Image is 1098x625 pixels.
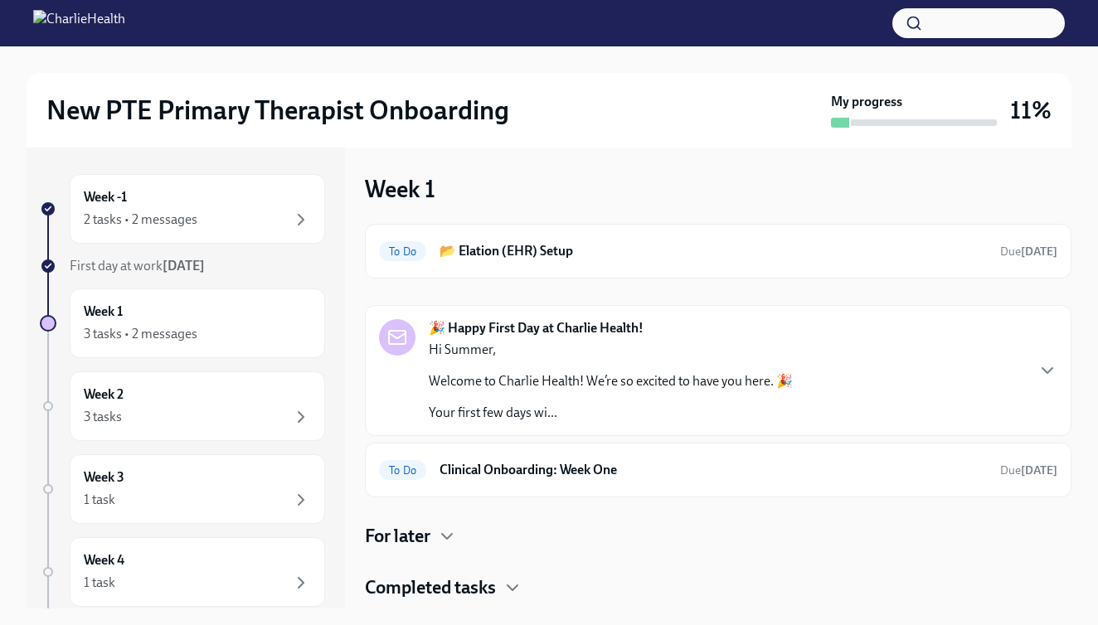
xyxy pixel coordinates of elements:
[429,372,793,390] p: Welcome to Charlie Health! We’re so excited to have you here. 🎉
[163,258,205,274] strong: [DATE]
[365,174,435,204] h3: Week 1
[40,537,325,607] a: Week 41 task
[440,461,987,479] h6: Clinical Onboarding: Week One
[84,574,115,592] div: 1 task
[440,242,987,260] h6: 📂 Elation (EHR) Setup
[1000,245,1057,259] span: Due
[84,551,124,569] h6: Week 4
[429,404,793,422] p: Your first few days wi...
[429,319,644,337] strong: 🎉 Happy First Day at Charlie Health!
[84,468,124,487] h6: Week 3
[429,341,793,359] p: Hi Summer,
[379,457,1057,483] a: To DoClinical Onboarding: Week OneDue[DATE]
[40,288,325,358] a: Week 13 tasks • 2 messages
[379,238,1057,264] a: To Do📂 Elation (EHR) SetupDue[DATE]
[70,258,205,274] span: First day at work
[40,454,325,524] a: Week 31 task
[46,94,509,127] h2: New PTE Primary Therapist Onboarding
[84,408,122,426] div: 3 tasks
[365,524,1071,549] div: For later
[84,188,127,206] h6: Week -1
[1000,463,1057,478] span: October 11th, 2025 10:00
[84,385,124,404] h6: Week 2
[33,10,125,36] img: CharlieHealth
[831,93,902,111] strong: My progress
[40,174,325,244] a: Week -12 tasks • 2 messages
[84,211,197,229] div: 2 tasks • 2 messages
[379,245,426,258] span: To Do
[365,575,496,600] h4: Completed tasks
[40,257,325,275] a: First day at work[DATE]
[365,524,430,549] h4: For later
[1000,244,1057,259] span: October 10th, 2025 10:00
[84,325,197,343] div: 3 tasks • 2 messages
[1010,95,1052,125] h3: 11%
[1021,463,1057,477] strong: [DATE]
[40,371,325,441] a: Week 23 tasks
[1000,463,1057,477] span: Due
[1021,245,1057,259] strong: [DATE]
[84,491,115,509] div: 1 task
[365,575,1071,600] div: Completed tasks
[379,464,426,477] span: To Do
[84,303,123,321] h6: Week 1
